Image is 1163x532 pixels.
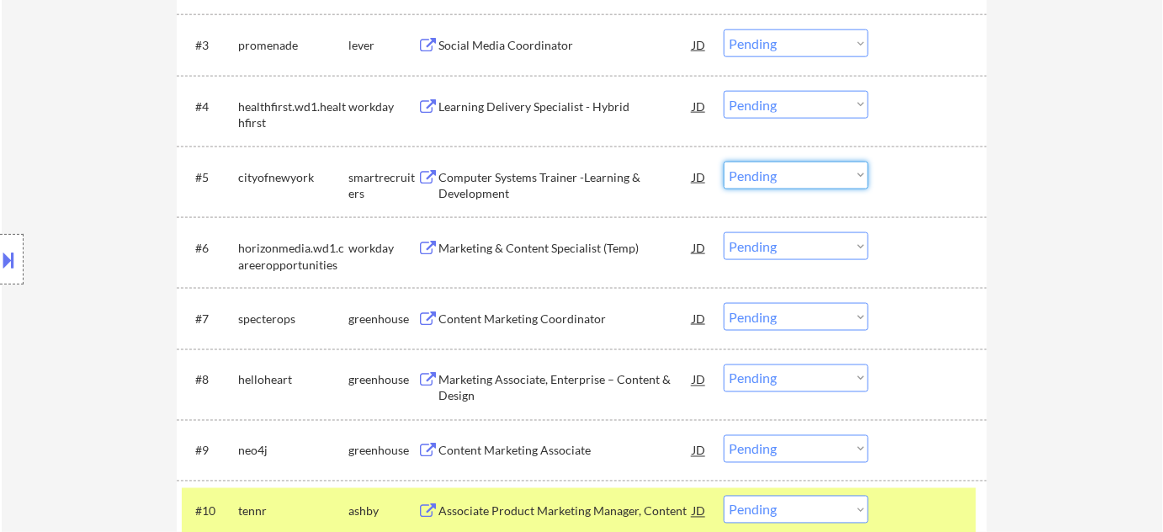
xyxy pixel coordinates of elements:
div: JD [691,303,708,333]
div: neo4j [238,443,348,460]
div: JD [691,29,708,60]
div: Content Marketing Coordinator [438,311,693,327]
div: workday [348,98,417,115]
div: ashby [348,503,417,520]
div: #4 [195,98,225,115]
div: greenhouse [348,372,417,389]
div: Computer Systems Trainer -Learning & Development [438,169,693,202]
div: #9 [195,443,225,460]
div: Marketing & Content Specialist (Temp) [438,240,693,257]
div: JD [691,435,708,465]
div: JD [691,364,708,395]
div: greenhouse [348,443,417,460]
div: Associate Product Marketing Manager, Content [438,503,693,520]
div: promenade [238,37,348,54]
div: Marketing Associate, Enterprise – Content & Design [438,372,693,405]
div: workday [348,240,417,257]
div: Social Media Coordinator [438,37,693,54]
div: JD [691,162,708,192]
div: JD [691,496,708,526]
div: JD [691,232,708,263]
div: Content Marketing Associate [438,443,693,460]
div: JD [691,91,708,121]
div: #3 [195,37,225,54]
div: lever [348,37,417,54]
div: tennr [238,503,348,520]
div: Learning Delivery Specialist - Hybrid [438,98,693,115]
div: smartrecruiters [348,169,417,202]
div: greenhouse [348,311,417,327]
div: healthfirst.wd1.healthfirst [238,98,348,131]
div: #10 [195,503,225,520]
